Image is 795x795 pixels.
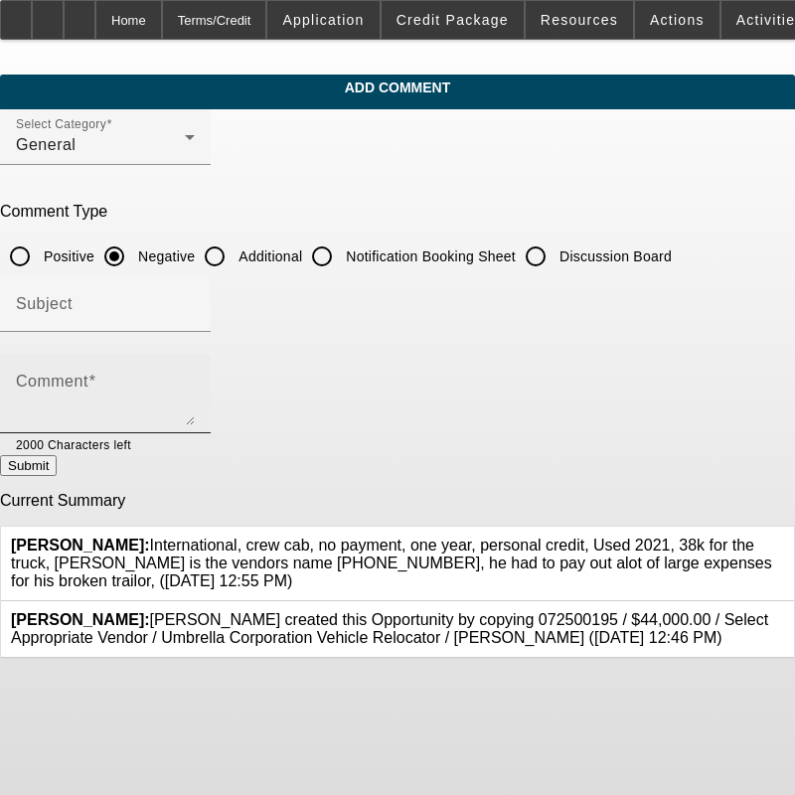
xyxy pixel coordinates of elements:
mat-hint: 2000 Characters left [16,433,131,455]
mat-label: Comment [16,373,88,390]
button: Actions [635,1,719,39]
span: International, crew cab, no payment, one year, personal credit, Used 2021, 38k for the truck, [PE... [11,537,772,589]
span: Actions [650,12,705,28]
label: Positive [40,246,94,266]
span: [PERSON_NAME] created this Opportunity by copying 072500195 / $44,000.00 / Select Appropriate Ven... [11,611,768,646]
mat-label: Select Category [16,118,106,131]
button: Credit Package [382,1,524,39]
label: Additional [235,246,302,266]
label: Discussion Board [556,246,672,266]
span: Application [282,12,364,28]
label: Notification Booking Sheet [342,246,516,266]
label: Negative [134,246,195,266]
span: Add Comment [15,79,780,95]
button: Application [267,1,379,39]
span: General [16,136,76,153]
span: Resources [541,12,618,28]
button: Resources [526,1,633,39]
mat-label: Subject [16,295,73,312]
b: [PERSON_NAME]: [11,611,150,628]
span: Credit Package [397,12,509,28]
b: [PERSON_NAME]: [11,537,150,554]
